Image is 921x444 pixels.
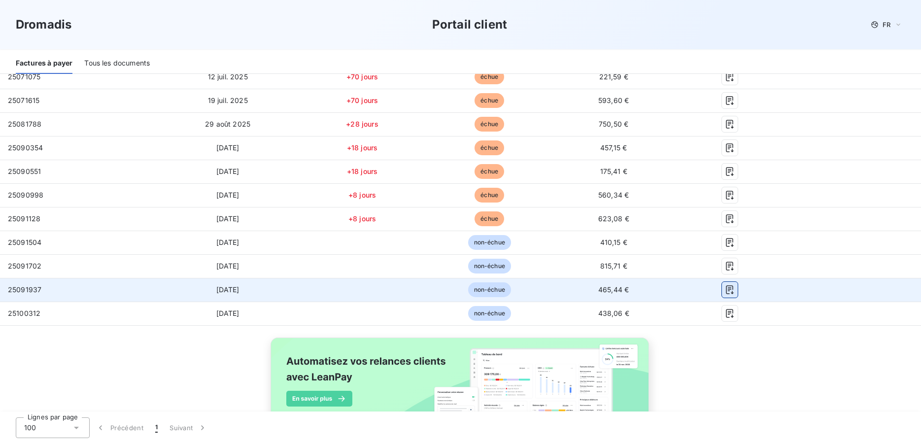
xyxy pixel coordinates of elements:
[8,96,39,104] span: 25071615
[216,238,239,246] span: [DATE]
[475,93,504,108] span: échue
[598,191,629,199] span: 560,34 €
[468,235,511,250] span: non-échue
[84,53,150,74] div: Tous les documents
[475,164,504,179] span: échue
[600,143,627,152] span: 457,15 €
[149,417,164,438] button: 1
[8,262,41,270] span: 25091702
[24,423,36,433] span: 100
[468,306,511,321] span: non-échue
[347,143,377,152] span: +18 jours
[16,16,71,34] h3: Dromadis
[599,120,628,128] span: 750,50 €
[216,143,239,152] span: [DATE]
[346,120,378,128] span: +28 jours
[598,285,629,294] span: 465,44 €
[346,72,378,81] span: +70 jours
[8,72,40,81] span: 25071075
[348,191,376,199] span: +8 jours
[216,167,239,175] span: [DATE]
[216,309,239,317] span: [DATE]
[216,214,239,223] span: [DATE]
[208,72,248,81] span: 12 juil. 2025
[8,120,41,128] span: 25081788
[598,309,629,317] span: 438,06 €
[347,167,377,175] span: +18 jours
[155,423,158,433] span: 1
[600,167,627,175] span: 175,41 €
[600,238,627,246] span: 410,15 €
[475,211,504,226] span: échue
[468,259,511,273] span: non-échue
[8,285,41,294] span: 25091937
[8,238,41,246] span: 25091504
[216,191,239,199] span: [DATE]
[16,53,72,74] div: Factures à payer
[432,16,507,34] h3: Portail client
[8,214,40,223] span: 25091128
[598,214,629,223] span: 623,08 €
[598,96,629,104] span: 593,60 €
[205,120,250,128] span: 29 août 2025
[599,72,628,81] span: 221,59 €
[8,143,43,152] span: 25090354
[164,417,213,438] button: Suivant
[216,285,239,294] span: [DATE]
[475,69,504,84] span: échue
[8,309,40,317] span: 25100312
[8,191,43,199] span: 25090998
[346,96,378,104] span: +70 jours
[348,214,376,223] span: +8 jours
[208,96,248,104] span: 19 juil. 2025
[475,140,504,155] span: échue
[600,262,627,270] span: 815,71 €
[475,117,504,132] span: échue
[475,188,504,203] span: échue
[8,167,41,175] span: 25090551
[90,417,149,438] button: Précédent
[883,21,890,29] span: FR
[216,262,239,270] span: [DATE]
[468,282,511,297] span: non-échue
